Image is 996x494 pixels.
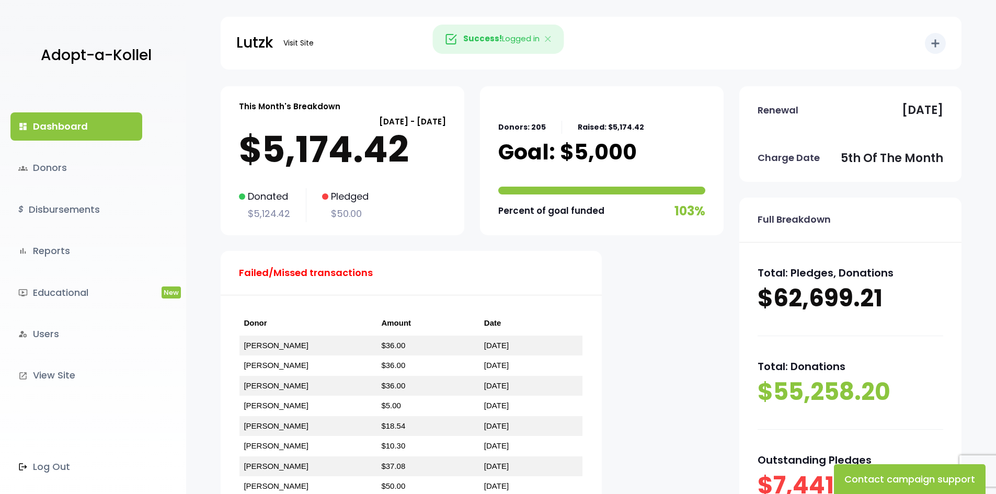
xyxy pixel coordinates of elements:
a: [DATE] [484,361,509,370]
a: $36.00 [381,361,405,370]
a: $36.00 [381,341,405,350]
a: [PERSON_NAME] [244,462,308,470]
i: $ [18,202,24,217]
button: add [925,33,946,54]
p: Adopt-a-Kollel [41,42,152,68]
p: Donors: 205 [498,121,546,134]
a: Log Out [10,453,142,481]
a: groupsDonors [10,154,142,182]
a: $36.00 [381,381,405,390]
a: $37.08 [381,462,405,470]
a: manage_accountsUsers [10,320,142,348]
i: manage_accounts [18,329,28,339]
p: Charge Date [758,150,820,166]
p: Total: Pledges, Donations [758,263,943,282]
a: [PERSON_NAME] [244,421,308,430]
a: $18.54 [381,421,405,430]
button: Contact campaign support [834,464,986,494]
p: $50.00 [322,205,369,222]
p: [DATE] - [DATE] [239,114,446,129]
th: Donor [239,311,377,336]
a: [DATE] [484,481,509,490]
a: $50.00 [381,481,405,490]
a: [PERSON_NAME] [244,441,308,450]
span: New [162,286,181,298]
p: Failed/Missed transactions [239,265,373,281]
p: Raised: $5,174.42 [578,121,644,134]
a: [DATE] [484,441,509,450]
a: dashboardDashboard [10,112,142,141]
a: launchView Site [10,361,142,389]
p: Goal: $5,000 [498,139,637,165]
p: Total: Donations [758,357,943,376]
i: ondemand_video [18,288,28,297]
i: launch [18,371,28,381]
a: [PERSON_NAME] [244,341,308,350]
a: $10.30 [381,441,405,450]
p: Renewal [758,102,798,119]
a: [DATE] [484,401,509,410]
p: $5,124.42 [239,205,290,222]
i: add [929,37,942,50]
p: Pledged [322,188,369,205]
span: groups [18,164,28,173]
a: [PERSON_NAME] [244,481,308,490]
p: Full Breakdown [758,211,831,228]
p: Percent of goal funded [498,203,604,219]
a: [DATE] [484,462,509,470]
p: This Month's Breakdown [239,99,340,113]
div: Logged in [432,25,564,54]
a: [DATE] [484,381,509,390]
a: [DATE] [484,341,509,350]
th: Amount [377,311,479,336]
a: ondemand_videoEducationalNew [10,279,142,307]
p: Outstanding Pledges [758,451,943,469]
a: [DATE] [484,421,509,430]
p: [DATE] [902,100,943,121]
a: [PERSON_NAME] [244,361,308,370]
a: bar_chartReports [10,237,142,265]
p: $55,258.20 [758,376,943,408]
a: $5.00 [381,401,401,410]
i: bar_chart [18,246,28,256]
button: Close [533,25,564,53]
p: 5th of the month [841,148,943,169]
a: Visit Site [278,33,319,53]
p: 103% [674,200,705,222]
th: Date [480,311,582,336]
p: $62,699.21 [758,282,943,315]
a: [PERSON_NAME] [244,381,308,390]
a: Adopt-a-Kollel [36,30,152,81]
p: $5,174.42 [239,129,446,170]
a: [PERSON_NAME] [244,401,308,410]
i: dashboard [18,122,28,131]
p: Lutzk [236,30,273,56]
a: $Disbursements [10,196,142,224]
p: Donated [239,188,290,205]
strong: Success! [463,33,502,44]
